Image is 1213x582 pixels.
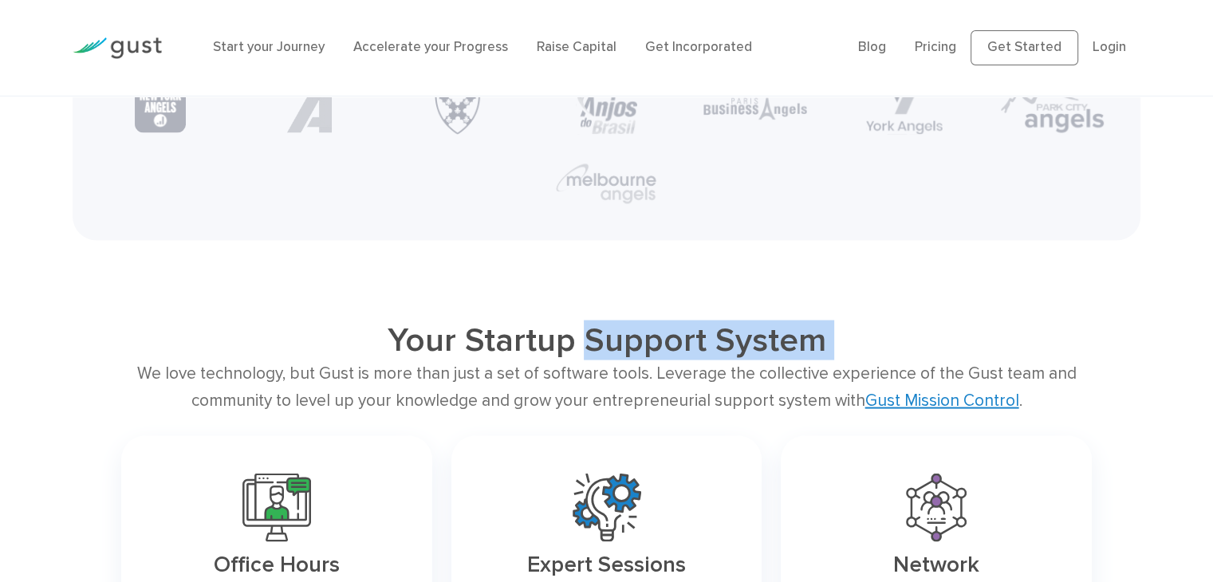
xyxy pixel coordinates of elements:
[645,39,752,55] a: Get Incorporated
[971,30,1078,65] a: Get Started
[1001,81,1105,135] img: Park City Angels
[703,95,807,120] img: Paris Business Angels
[858,39,886,55] a: Blog
[866,81,943,135] img: York Angels
[135,82,186,133] img: New York Angels
[219,320,995,360] h2: Your Startup Support System
[865,391,1019,411] a: Gust Mission Control
[574,81,638,135] img: Anjos Brasil
[73,37,162,59] img: Gust Logo
[537,39,616,55] a: Raise Capital
[554,162,658,206] img: Melbourne Angels
[1093,39,1126,55] a: Login
[121,360,1092,414] div: We love technology, but Gust is more than just a set of software tools. Leverage the collective e...
[430,81,486,135] img: Harvard Business School
[283,82,334,133] img: Partner
[213,39,325,55] a: Start your Journey
[353,39,508,55] a: Accelerate your Progress
[915,39,956,55] a: Pricing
